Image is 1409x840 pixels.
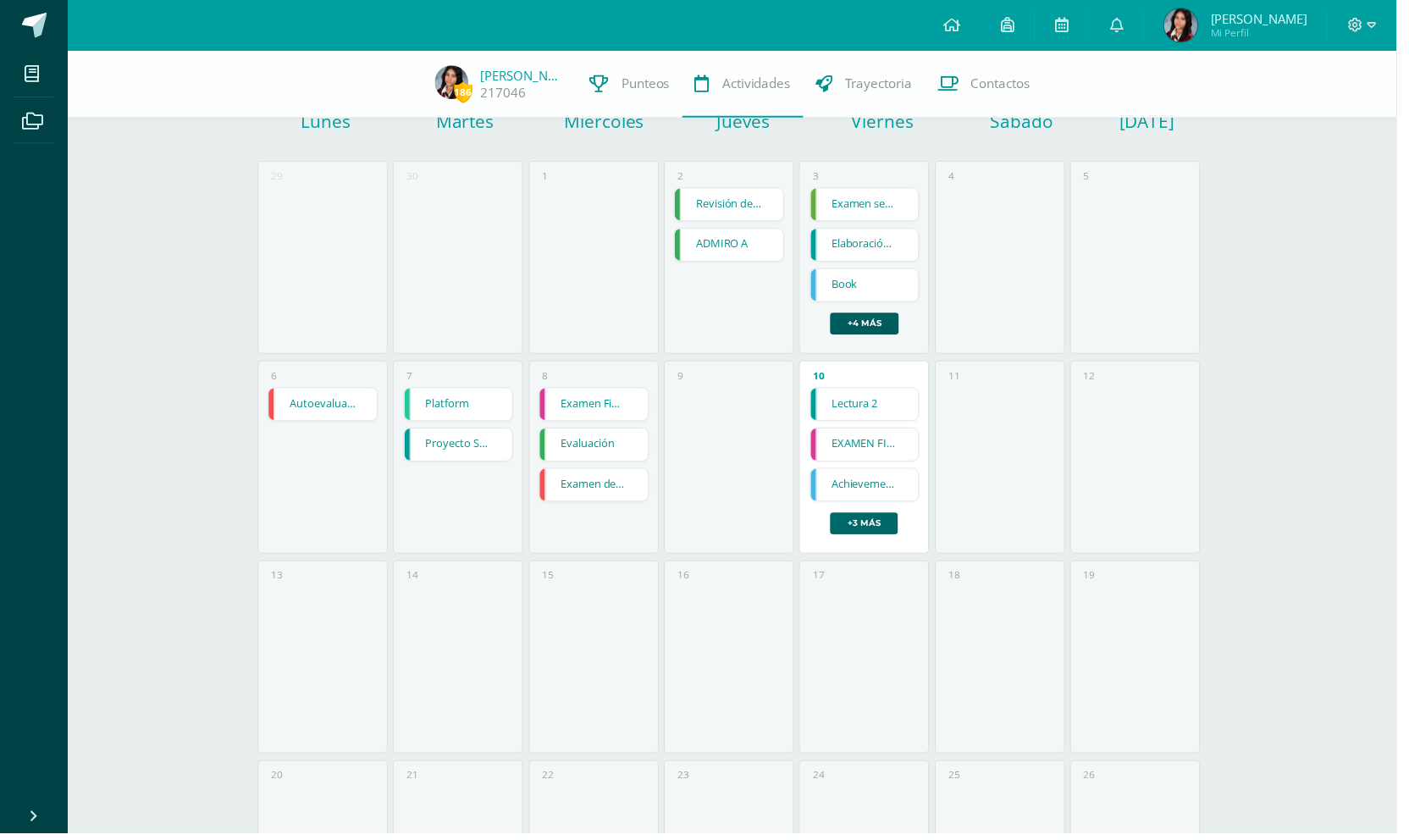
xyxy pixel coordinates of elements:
[407,432,518,466] div: Proyecto STEAM | Tarea
[547,573,559,588] div: 15
[957,372,969,386] div: 11
[410,573,422,588] div: 14
[274,170,285,185] div: 29
[408,433,517,465] a: Proyecto STEAM
[627,75,676,93] span: Punteos
[274,372,279,386] div: 6
[1221,25,1318,40] span: Mi Perfil
[820,170,826,185] div: 3
[1093,372,1105,386] div: 12
[680,190,791,224] div: Revisión de texto | Tarea
[817,472,928,506] div: Achievement Indicator | Tarea
[410,170,422,185] div: 30
[853,75,920,93] span: Trayectoria
[544,392,654,424] a: Examen Final
[837,517,906,539] a: +3 más
[820,573,832,588] div: 17
[683,372,689,386] div: 9
[401,111,537,135] h1: Martes
[729,75,798,93] span: Actividades
[1221,10,1318,27] span: [PERSON_NAME]
[817,230,928,264] div: Elaboración de pesebres | Tarea
[682,111,818,135] h1: Jueves
[957,775,969,789] div: 25
[544,391,655,425] div: Examen Final | Tarea
[270,391,381,425] div: Autoevaluación | Tarea
[544,472,655,506] div: Examen de unidad | Tarea
[688,51,810,119] a: Actividades
[458,82,477,103] span: 186
[547,170,553,185] div: 1
[820,372,832,386] div: 10
[817,271,928,305] div: Book | Tarea
[410,372,416,386] div: 7
[583,51,688,119] a: Punteos
[933,51,1052,119] a: Contactos
[271,392,380,424] a: Autoevaluación
[1093,775,1105,789] div: 26
[810,51,933,119] a: Trayectoria
[681,191,790,223] a: Revisión de texto
[1129,111,1150,135] h1: [DATE]
[547,775,559,789] div: 22
[485,85,531,102] a: 217046
[837,316,907,338] a: +4 más
[1093,170,1099,185] div: 5
[957,170,963,185] div: 4
[680,230,791,264] div: ADMIRO A | Tarea
[485,68,570,85] a: [PERSON_NAME]
[439,66,472,100] img: 50f5168d7405944905a10948b013abec.png
[817,391,928,425] div: Lectura 2 | Tarea
[683,170,689,185] div: 2
[544,432,655,466] div: Evaluación | Tarea
[818,191,927,223] a: Examen semana 8
[544,433,654,465] a: Evaluación
[1093,573,1105,588] div: 19
[957,573,969,588] div: 18
[980,75,1039,93] span: Contactos
[817,432,928,466] div: EXAMEN FINAL DE UNIDAD | Tarea
[547,372,553,386] div: 8
[818,473,927,506] a: Achievement Indicator
[544,473,654,506] a: Examen de unidad
[542,111,677,135] h1: Miércoles
[817,190,928,224] div: Examen semana 8 | Tarea
[274,573,285,588] div: 13
[818,231,927,263] a: Elaboración de pesebres
[410,775,422,789] div: 21
[964,111,1099,135] h1: Sábado
[681,231,790,263] a: ADMIRO A
[261,111,396,135] h1: Lunes
[818,392,927,424] a: Lectura 2
[274,775,285,789] div: 20
[818,433,927,465] a: EXAMEN FINAL DE UNIDAD
[818,272,927,304] a: Book
[683,573,695,588] div: 16
[407,391,518,425] div: Platform | Tarea
[683,775,695,789] div: 23
[408,392,517,424] a: Platform
[820,775,832,789] div: 24
[1174,8,1208,42] img: 50f5168d7405944905a10948b013abec.png
[823,111,959,135] h1: Viernes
